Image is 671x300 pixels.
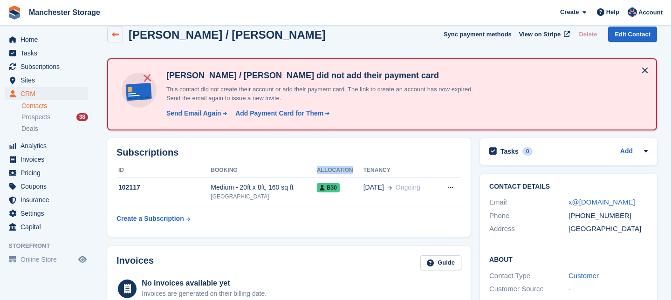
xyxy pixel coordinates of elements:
span: Pricing [21,166,76,179]
a: View on Stripe [515,27,572,42]
a: Manchester Storage [25,5,104,20]
th: Tenancy [363,163,437,178]
th: Booking [211,163,317,178]
a: Contacts [21,102,88,110]
div: 102117 [116,183,211,192]
div: Create a Subscription [116,214,184,224]
a: menu [5,207,88,220]
span: Insurance [21,193,76,206]
span: [DATE] [363,183,384,192]
span: CRM [21,87,76,100]
h2: About [489,254,648,264]
a: menu [5,87,88,100]
button: Sync payment methods [444,27,512,42]
span: Help [606,7,619,17]
div: 0 [522,147,533,156]
div: - [568,284,648,294]
h2: Invoices [116,255,154,271]
a: menu [5,220,88,233]
h2: Subscriptions [116,147,461,158]
img: no-card-linked-e7822e413c904bf8b177c4d89f31251c4716f9871600ec3ca5bfc59e148c83f4.svg [119,70,159,110]
a: Add Payment Card for Them [232,109,330,118]
a: menu [5,153,88,166]
a: menu [5,47,88,60]
a: Edit Contact [608,27,657,42]
a: menu [5,139,88,152]
span: Storefront [8,241,93,251]
a: menu [5,33,88,46]
th: ID [116,163,211,178]
p: This contact did not create their account or add their payment card. The link to create an accoun... [163,85,489,103]
span: Account [638,8,663,17]
a: Add [620,146,633,157]
a: Create a Subscription [116,210,190,227]
span: Coupons [21,180,76,193]
span: Home [21,33,76,46]
h2: Contact Details [489,183,648,191]
div: No invoices available yet [142,278,267,289]
span: Invoices [21,153,76,166]
span: Sites [21,74,76,87]
div: [GEOGRAPHIC_DATA] [211,192,317,201]
a: menu [5,74,88,87]
span: Create [560,7,579,17]
span: Online Store [21,253,76,266]
h4: [PERSON_NAME] / [PERSON_NAME] did not add their payment card [163,70,489,81]
div: Phone [489,211,568,221]
span: Deals [21,124,38,133]
span: Ongoing [396,184,420,191]
h2: [PERSON_NAME] / [PERSON_NAME] [129,28,326,41]
div: [PHONE_NUMBER] [568,211,648,221]
div: Contact Type [489,271,568,281]
img: stora-icon-8386f47178a22dfd0bd8f6a31ec36ba5ce8667c1dd55bd0f319d3a0aa187defe.svg [7,6,21,20]
a: menu [5,166,88,179]
span: Tasks [21,47,76,60]
th: Allocation [317,163,363,178]
a: x@[DOMAIN_NAME] [568,198,635,206]
span: View on Stripe [519,30,561,39]
a: menu [5,180,88,193]
span: Subscriptions [21,60,76,73]
div: Add Payment Card for Them [235,109,323,118]
span: Settings [21,207,76,220]
a: menu [5,253,88,266]
div: Address [489,224,568,234]
a: Preview store [77,254,88,265]
a: menu [5,60,88,73]
span: Prospects [21,113,50,122]
div: Customer Source [489,284,568,294]
div: 38 [76,113,88,121]
div: Invoices are generated on their billing date. [142,289,267,299]
div: Medium - 20ft x 8ft, 160 sq ft [211,183,317,192]
span: B30 [317,183,340,192]
a: Deals [21,124,88,134]
div: Email [489,197,568,208]
a: menu [5,193,88,206]
a: Guide [420,255,461,271]
button: Delete [575,27,601,42]
div: Send Email Again [166,109,221,118]
h2: Tasks [500,147,519,156]
span: Analytics [21,139,76,152]
div: [GEOGRAPHIC_DATA] [568,224,648,234]
a: Prospects 38 [21,112,88,122]
span: Capital [21,220,76,233]
a: Customer [568,272,599,280]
